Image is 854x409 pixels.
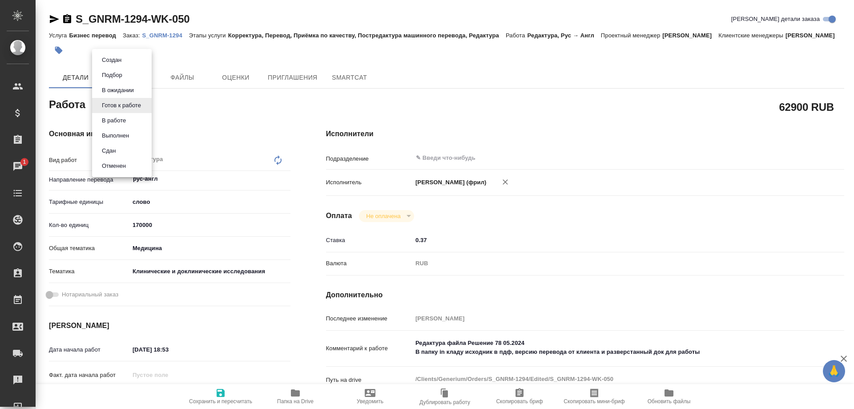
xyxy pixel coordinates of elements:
button: В работе [99,116,129,126]
button: Готов к работе [99,101,144,110]
button: Создан [99,55,124,65]
button: В ожидании [99,85,137,95]
button: Отменен [99,161,129,171]
button: Подбор [99,70,125,80]
button: Выполнен [99,131,132,141]
button: Сдан [99,146,118,156]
